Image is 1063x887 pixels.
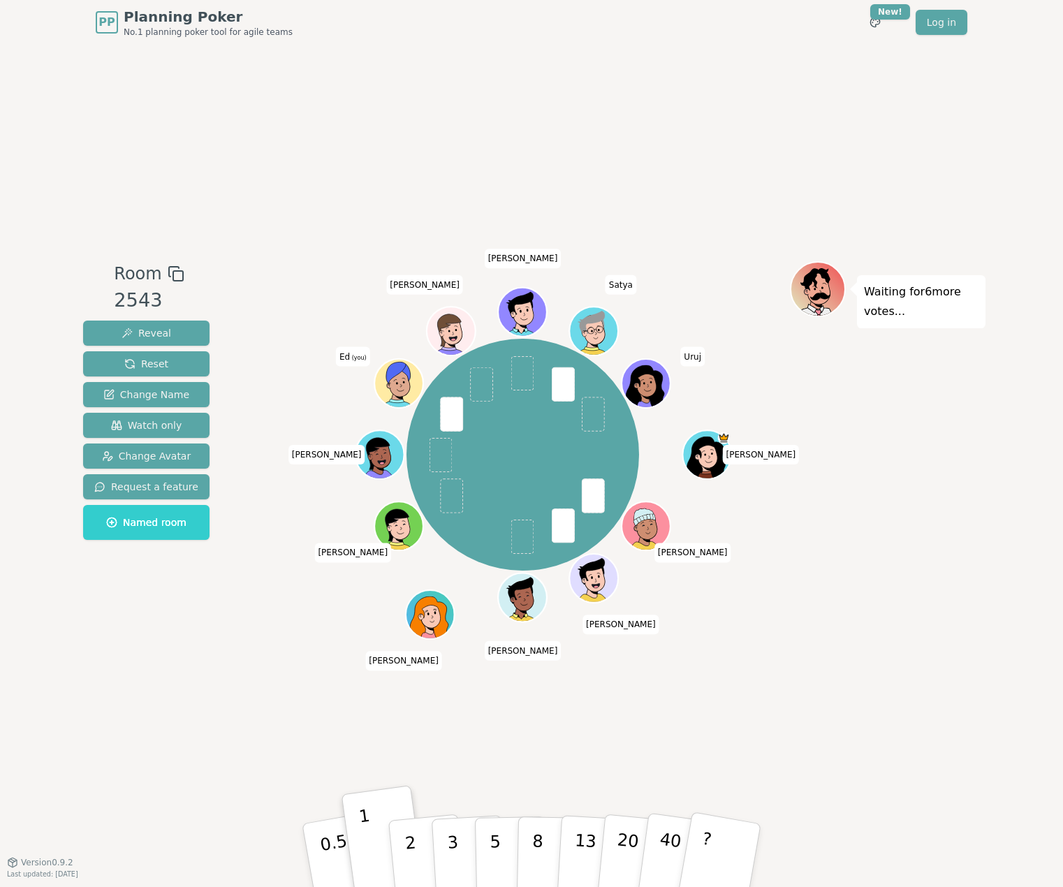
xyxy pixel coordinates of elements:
[124,7,293,27] span: Planning Poker
[654,543,731,562] span: Click to change your name
[680,347,705,367] span: Click to change your name
[582,615,659,634] span: Click to change your name
[102,449,191,463] span: Change Avatar
[485,249,562,268] span: Click to change your name
[336,347,370,367] span: Click to change your name
[7,870,78,878] span: Last updated: [DATE]
[124,357,168,371] span: Reset
[94,480,198,494] span: Request a feature
[124,27,293,38] span: No.1 planning poker tool for agile teams
[21,857,73,868] span: Version 0.9.2
[350,355,366,361] span: (you)
[7,857,73,868] button: Version0.9.2
[83,382,210,407] button: Change Name
[106,515,186,529] span: Named room
[98,14,115,31] span: PP
[376,360,423,406] button: Click to change your avatar
[114,286,184,315] div: 2543
[606,275,636,295] span: Click to change your name
[288,445,365,464] span: Click to change your name
[96,7,293,38] a: PPPlanning PokerNo.1 planning poker tool for agile teams
[83,474,210,499] button: Request a feature
[83,413,210,438] button: Watch only
[83,443,210,469] button: Change Avatar
[386,275,463,295] span: Click to change your name
[722,445,799,464] span: Click to change your name
[718,432,730,443] span: Nancy is the host
[114,261,161,286] span: Room
[83,321,210,346] button: Reveal
[103,388,189,402] span: Change Name
[864,282,978,321] p: Waiting for 6 more votes...
[870,4,910,20] div: New!
[111,418,182,432] span: Watch only
[122,326,171,340] span: Reveal
[358,806,379,882] p: 1
[314,543,391,562] span: Click to change your name
[916,10,967,35] a: Log in
[83,505,210,540] button: Named room
[485,641,562,661] span: Click to change your name
[83,351,210,376] button: Reset
[365,651,442,670] span: Click to change your name
[863,10,888,35] button: New!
